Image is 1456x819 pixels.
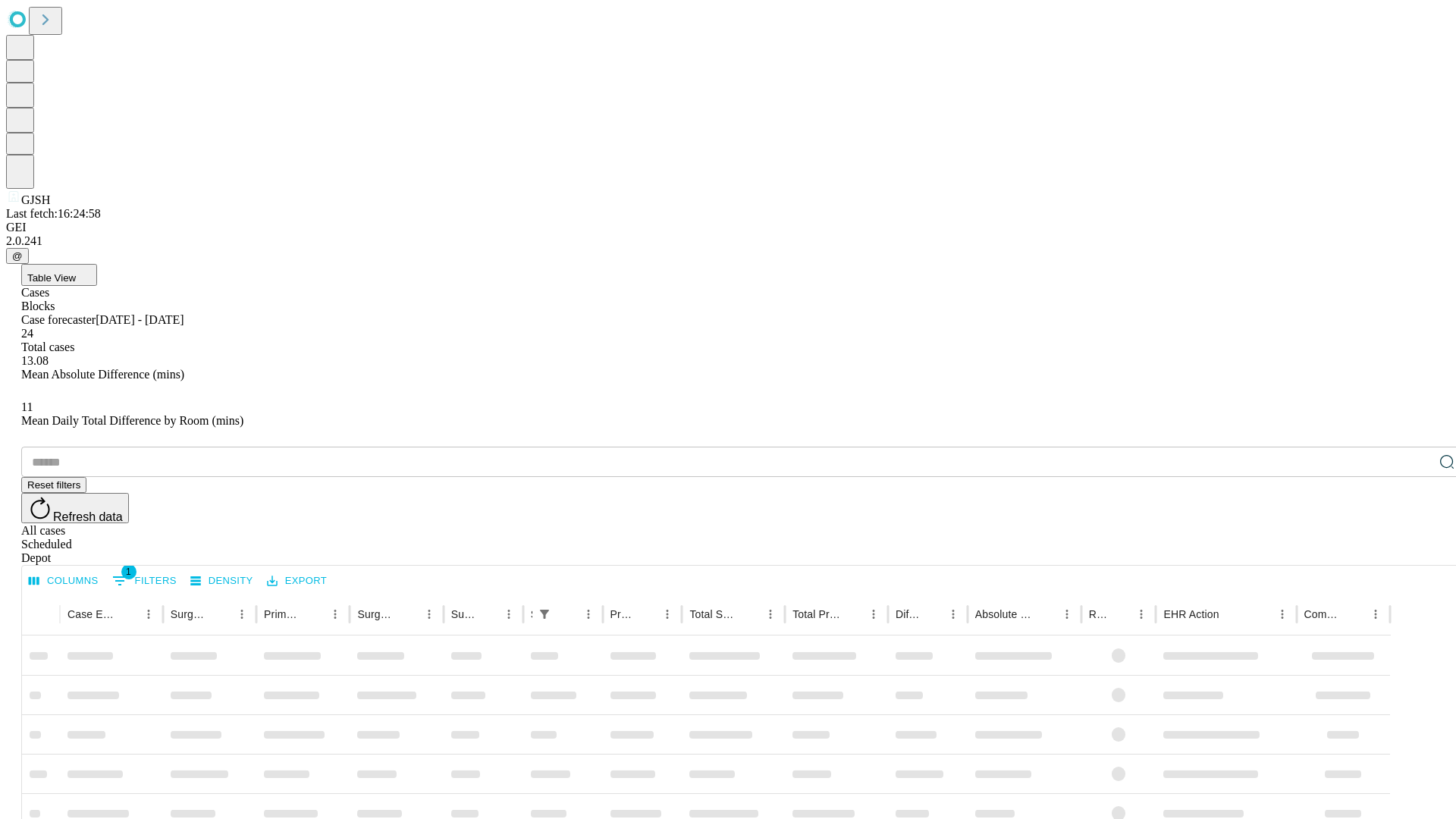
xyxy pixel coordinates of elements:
span: Table View [27,272,76,284]
div: Scheduled In Room Duration [531,608,532,620]
div: Resolved in EHR [1089,608,1109,620]
button: Menu [578,604,599,625]
span: Mean Absolute Difference (mins) [21,368,184,381]
button: Menu [419,604,440,625]
button: Refresh data [21,493,129,523]
div: EHR Action [1163,608,1219,620]
div: 2.0.241 [6,234,1450,248]
button: Sort [1109,604,1131,625]
button: Show filters [108,569,180,593]
button: Sort [210,604,231,625]
button: Menu [657,604,678,625]
span: Case forecaster [21,313,96,326]
button: Menu [325,604,346,625]
div: Surgery Date [451,608,475,620]
span: Total cases [21,340,74,353]
button: Menu [1272,604,1293,625]
div: Surgeon Name [171,608,209,620]
button: Show filters [534,604,555,625]
button: Export [263,570,331,593]
div: Surgery Name [357,608,395,620]
span: Mean Daily Total Difference by Room (mins) [21,414,243,427]
button: Sort [557,604,578,625]
button: Menu [943,604,964,625]
button: Reset filters [21,477,86,493]
button: Sort [303,604,325,625]
button: Menu [1365,604,1386,625]
button: Select columns [25,570,102,593]
button: Sort [921,604,943,625]
div: GEI [6,221,1450,234]
div: Predicted In Room Duration [610,608,635,620]
span: Refresh data [53,510,123,523]
button: Menu [231,604,253,625]
button: Menu [760,604,781,625]
button: Table View [21,264,97,286]
span: @ [12,250,23,262]
button: Sort [842,604,863,625]
span: 24 [21,327,33,340]
div: 1 active filter [534,604,555,625]
button: Sort [739,604,760,625]
button: Menu [863,604,884,625]
div: Case Epic Id [67,608,115,620]
button: @ [6,248,29,264]
button: Sort [477,604,498,625]
div: Absolute Difference [975,608,1034,620]
button: Sort [1221,604,1242,625]
span: 11 [21,400,33,413]
button: Sort [397,604,419,625]
button: Menu [498,604,519,625]
div: Total Scheduled Duration [689,608,737,620]
button: Sort [635,604,657,625]
span: [DATE] - [DATE] [96,313,184,326]
div: Total Predicted Duration [792,608,840,620]
button: Menu [1056,604,1078,625]
div: Comments [1304,608,1342,620]
span: Reset filters [27,479,80,491]
button: Sort [117,604,138,625]
span: Last fetch: 16:24:58 [6,207,101,220]
button: Sort [1344,604,1365,625]
div: Primary Service [264,608,302,620]
button: Sort [1035,604,1056,625]
button: Menu [138,604,159,625]
span: GJSH [21,193,50,206]
div: Difference [896,608,920,620]
button: Menu [1131,604,1152,625]
span: 13.08 [21,354,49,367]
button: Density [187,570,257,593]
span: 1 [121,564,136,579]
